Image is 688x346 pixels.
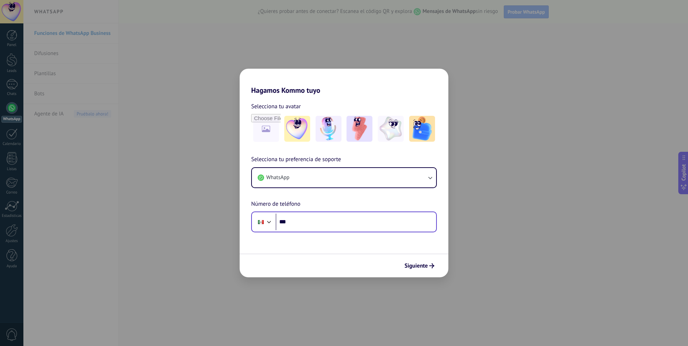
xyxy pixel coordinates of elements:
[254,214,268,229] div: Mexico: + 52
[378,116,404,142] img: -4.jpeg
[240,69,448,95] h2: Hagamos Kommo tuyo
[251,155,341,164] span: Selecciona tu preferencia de soporte
[266,174,289,181] span: WhatsApp
[251,200,300,209] span: Número de teléfono
[316,116,341,142] img: -2.jpeg
[404,263,428,268] span: Siguiente
[251,102,301,111] span: Selecciona tu avatar
[409,116,435,142] img: -5.jpeg
[252,168,436,187] button: WhatsApp
[284,116,310,142] img: -1.jpeg
[347,116,372,142] img: -3.jpeg
[401,260,438,272] button: Siguiente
